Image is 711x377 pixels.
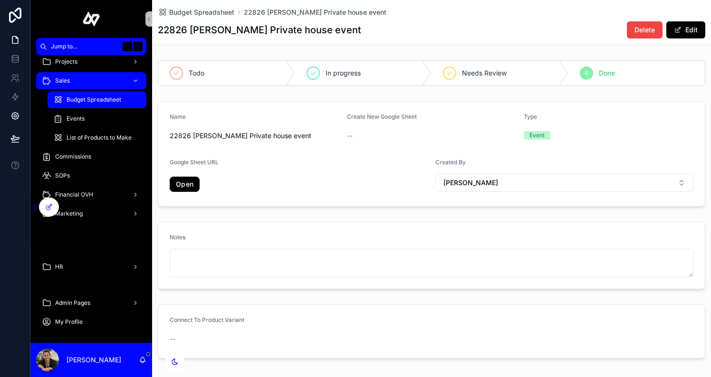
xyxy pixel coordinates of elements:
a: Budget Spreadsheet [158,8,234,17]
a: Open [170,177,200,192]
span: Created By [435,159,466,166]
span: Projects [55,58,77,66]
p: [PERSON_NAME] [67,355,121,365]
h1: 22826 [PERSON_NAME] Private house event [158,23,361,37]
span: Financial OVH [55,191,93,198]
a: HR [36,258,146,275]
span: Name [170,113,186,120]
span: Done [599,68,615,78]
span: -- [347,131,353,141]
span: Type [524,113,537,120]
span: Jump to... [51,43,119,50]
a: Sales [36,72,146,89]
span: 4 [585,69,588,77]
span: List of Products to Make [67,134,132,141]
a: 22826 [PERSON_NAME] Private house event [244,8,386,17]
img: App logo [83,11,100,27]
a: SOPs [36,167,146,184]
span: Todo [189,68,204,78]
a: Projects [36,53,146,70]
div: Event [529,131,545,140]
span: Marketing [55,210,83,217]
span: Budget Spreadsheet [169,8,234,17]
a: Events [48,110,146,127]
a: My Profile [36,313,146,330]
button: Select Button [435,174,693,192]
span: In progress [326,68,361,78]
a: Admin Pages [36,294,146,311]
div: scrollable content [30,55,152,343]
button: Edit [666,21,705,38]
a: Marketing [36,205,146,222]
span: Sales [55,77,70,85]
a: Financial OVH [36,186,146,203]
span: 22826 [PERSON_NAME] Private house event [170,131,339,141]
span: -- [170,334,175,344]
span: Create New Google Sheet [347,113,417,120]
span: Google Sheet URL [170,159,219,166]
button: Delete [627,21,663,38]
a: Budget Spreadsheet [48,91,146,108]
span: Connect To Product Variant [170,316,244,323]
span: SOPs [55,172,70,179]
span: Events [67,115,85,123]
span: Needs Review [462,68,507,78]
span: My Profile [55,318,83,326]
span: Notes [170,234,185,241]
a: Commissions [36,148,146,165]
button: Jump to...K [36,38,146,55]
span: Admin Pages [55,299,90,307]
span: K [134,43,142,50]
span: Delete [634,25,655,35]
span: [PERSON_NAME] [443,178,498,188]
span: HR [55,263,63,271]
a: List of Products to Make [48,129,146,146]
span: Commissions [55,153,91,160]
span: Budget Spreadsheet [67,96,121,104]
